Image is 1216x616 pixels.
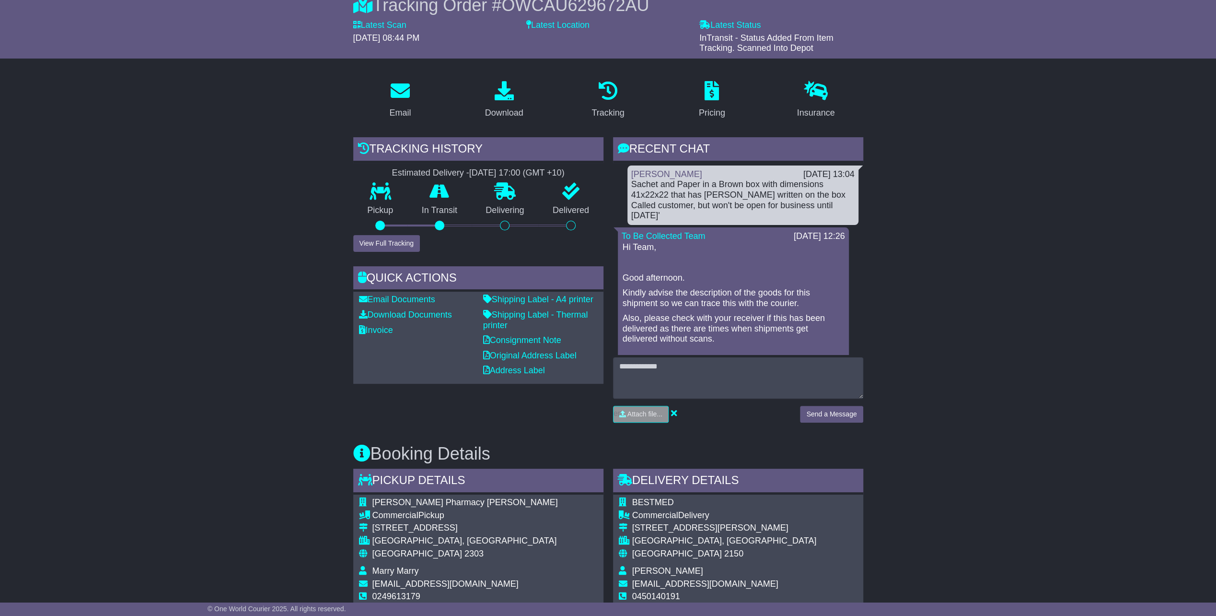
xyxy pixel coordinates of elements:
[623,288,844,308] p: Kindly advise the description of the goods for this shipment so we can trace this with the courier.
[632,536,817,546] div: [GEOGRAPHIC_DATA], [GEOGRAPHIC_DATA]
[800,406,863,423] button: Send a Message
[353,266,603,292] div: Quick Actions
[353,235,420,252] button: View Full Tracking
[631,169,702,179] a: [PERSON_NAME]
[632,510,817,521] div: Delivery
[372,579,519,589] span: [EMAIL_ADDRESS][DOMAIN_NAME]
[613,137,863,163] div: RECENT CHAT
[483,366,545,375] a: Address Label
[632,523,817,533] div: [STREET_ADDRESS][PERSON_NAME]
[622,231,706,241] a: To Be Collected Team
[585,78,630,123] a: Tracking
[353,469,603,495] div: Pickup Details
[632,498,674,507] span: BESTMED
[353,168,603,178] div: Estimated Delivery -
[632,549,722,558] span: [GEOGRAPHIC_DATA]
[372,498,558,507] span: [PERSON_NAME] Pharmacy [PERSON_NAME]
[353,137,603,163] div: Tracking history
[359,325,393,335] a: Invoice
[613,469,863,495] div: Delivery Details
[483,295,593,304] a: Shipping Label - A4 printer
[359,295,435,304] a: Email Documents
[803,169,855,180] div: [DATE] 13:04
[485,107,523,119] div: Download
[383,78,417,123] a: Email
[353,20,406,31] label: Latest Scan
[372,510,558,521] div: Pickup
[483,351,577,360] a: Original Address Label
[483,335,561,345] a: Consignment Note
[699,20,761,31] label: Latest Status
[353,444,863,463] h3: Booking Details
[372,592,420,601] span: 0249613179
[632,566,703,576] span: [PERSON_NAME]
[724,549,743,558] span: 2150
[469,168,565,178] div: [DATE] 17:00 (GMT +10)
[372,549,462,558] span: [GEOGRAPHIC_DATA]
[353,205,408,216] p: Pickup
[372,510,418,520] span: Commercial
[632,592,680,601] span: 0450140191
[632,510,678,520] span: Commercial
[693,78,731,123] a: Pricing
[464,549,484,558] span: 2303
[632,579,778,589] span: [EMAIL_ADDRESS][DOMAIN_NAME]
[359,310,452,320] a: Download Documents
[472,205,539,216] p: Delivering
[353,33,420,43] span: [DATE] 08:44 PM
[526,20,590,31] label: Latest Location
[794,231,845,242] div: [DATE] 12:26
[372,566,419,576] span: Marry Marry
[372,523,558,533] div: [STREET_ADDRESS]
[791,78,841,123] a: Insurance
[389,107,411,119] div: Email
[623,273,844,284] p: Good afternoon.
[623,242,844,253] p: Hi Team,
[538,205,603,216] p: Delivered
[483,310,588,330] a: Shipping Label - Thermal printer
[699,107,725,119] div: Pricing
[631,179,855,221] div: Sachet and Paper in a Brown box with dimensions 41x22x22 that has [PERSON_NAME] written on the bo...
[479,78,530,123] a: Download
[591,107,624,119] div: Tracking
[797,107,835,119] div: Insurance
[699,33,833,53] span: InTransit - Status Added From Item Tracking. Scanned Into Depot
[208,605,346,613] span: © One World Courier 2025. All rights reserved.
[407,205,472,216] p: In Transit
[372,536,558,546] div: [GEOGRAPHIC_DATA], [GEOGRAPHIC_DATA]
[623,313,844,344] p: Also, please check with your receiver if this has been delivered as there are times when shipment...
